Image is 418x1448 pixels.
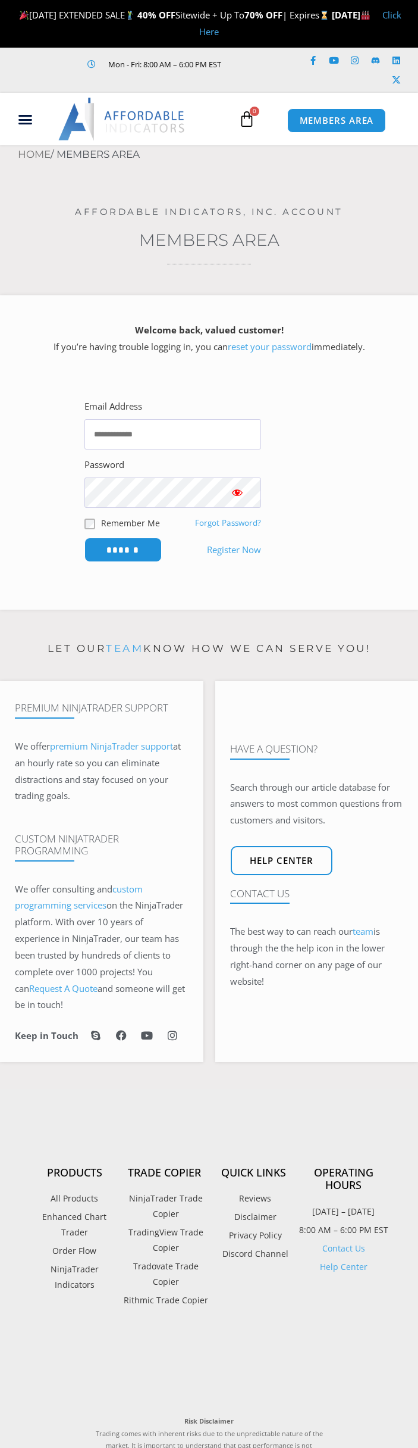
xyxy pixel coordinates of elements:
[17,9,332,21] span: [DATE] EXTENDED SALE Sitewide + Up To | Expires
[15,833,188,857] h4: Custom NinjaTrader Programming
[361,11,370,20] img: 🏭
[230,743,404,755] h4: Have A Question?
[15,899,185,1010] span: on the NinjaTrader platform. With over 10 years of experience in NinjaTrader, our team has been t...
[353,925,373,937] a: team
[58,98,186,141] img: LogoAI | Affordable Indicators – NinjaTrader
[30,1262,120,1293] a: NinjaTrader Indicators
[230,888,404,900] h4: Contact Us
[230,923,404,990] p: The best way to can reach our is through the the help icon in the lower right-hand corner on any ...
[120,1166,209,1179] h4: Trade Copier
[199,9,401,38] a: Click Here
[30,1209,120,1240] a: Enhanced Chart Trader
[209,1166,299,1179] h4: Quick Links
[209,1246,299,1262] a: Discord Channel
[195,517,261,528] a: Forgot Password?
[30,1243,120,1259] a: Order Flow
[101,517,160,529] label: Remember Me
[15,1030,78,1041] h6: Keep in Touch
[105,57,221,71] span: Mon - Fri: 8:00 AM – 6:00 PM EST
[209,1209,299,1225] a: Disclaimer
[21,322,397,355] p: If you’re having trouble logging in, you can immediately.
[137,9,175,21] strong: 40% OFF
[106,642,143,654] a: team
[298,1222,388,1238] p: 8:00 AM – 6:00 PM EST
[120,1191,209,1222] a: NinjaTrader Trade Copier
[139,230,279,250] a: Members Area
[5,108,46,130] div: Menu Toggle
[75,206,343,217] a: Affordable Indicators, Inc. Account
[300,116,374,125] span: MEMBERS AREA
[207,542,261,558] a: Register Now
[52,1243,96,1259] span: Order Flow
[320,11,329,20] img: ⌛
[30,1191,120,1206] a: All Products
[18,145,418,164] nav: Breadcrumb
[30,1166,120,1179] h4: Products
[84,398,142,415] label: Email Address
[84,457,124,473] label: Password
[15,702,188,714] h4: Premium NinjaTrader Support
[332,9,370,21] strong: [DATE]
[230,779,404,829] p: Search through our article database for answers to most common questions from customers and visit...
[50,740,173,752] a: premium NinjaTrader support
[209,1228,299,1243] a: Privacy Policy
[15,883,143,912] span: We offer consulting and
[221,102,273,136] a: 0
[298,1204,388,1219] p: [DATE] – [DATE]
[184,1416,234,1425] strong: Risk Disclaimer
[244,9,282,21] strong: 70% OFF
[298,1166,388,1192] h4: Operating Hours
[121,1293,208,1308] span: Rithmic Trade Copier
[226,1228,282,1243] span: Privacy Policy
[95,1320,324,1403] iframe: Customer reviews powered by Trustpilot
[125,11,134,20] img: 🏌️‍♂️
[322,1243,365,1254] a: Contact Us
[250,107,259,116] span: 0
[209,1191,299,1206] a: Reviews
[120,1259,209,1290] a: Tradovate Trade Copier
[29,982,98,994] a: Request A Quote
[213,478,261,508] button: Show password
[287,108,386,133] a: MEMBERS AREA
[20,11,29,20] img: 🎉
[250,856,313,865] span: Help center
[236,1191,271,1206] span: Reviews
[219,1246,288,1262] span: Discord Channel
[120,1225,209,1256] a: TradingView Trade Copier
[231,1209,276,1225] span: Disclaimer
[135,324,284,336] strong: Welcome back, valued customer!
[15,740,50,752] span: We offer
[65,71,244,83] iframe: Customer reviews powered by Trustpilot
[51,1191,98,1206] span: All Products
[231,846,332,875] a: Help center
[120,1293,209,1308] a: Rithmic Trade Copier
[320,1261,367,1272] a: Help Center
[18,148,51,160] a: Home
[228,341,312,352] a: reset your password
